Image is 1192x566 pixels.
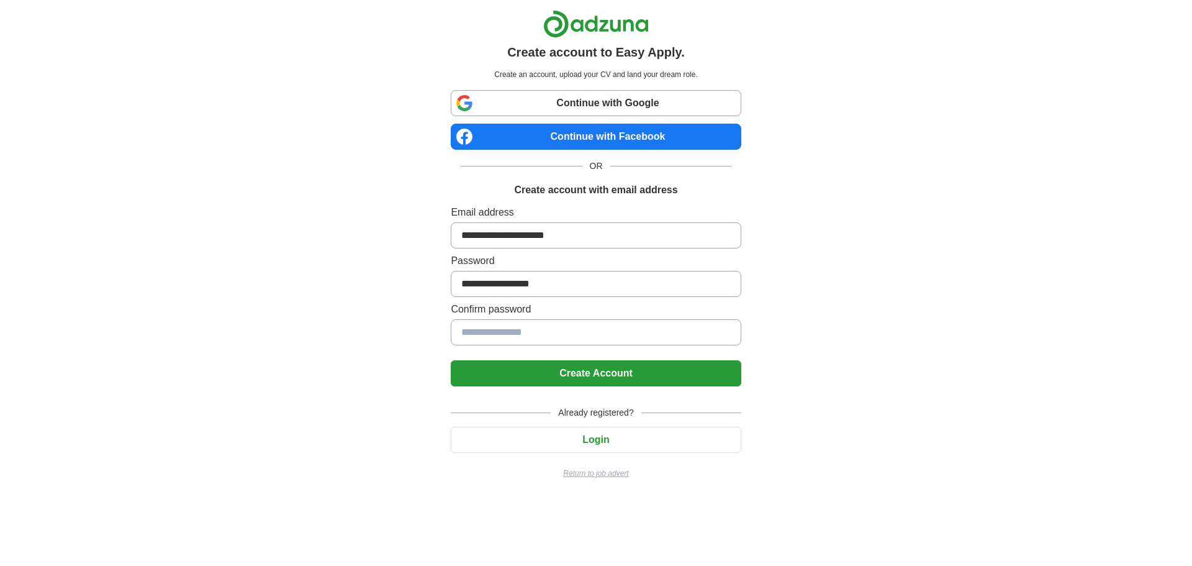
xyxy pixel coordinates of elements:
[451,253,741,268] label: Password
[451,427,741,453] button: Login
[451,205,741,220] label: Email address
[451,302,741,317] label: Confirm password
[451,434,741,445] a: Login
[514,183,677,198] h1: Create account with email address
[451,468,741,479] a: Return to job advert
[582,160,610,173] span: OR
[507,43,685,62] h1: Create account to Easy Apply.
[451,90,741,116] a: Continue with Google
[551,406,641,419] span: Already registered?
[451,360,741,386] button: Create Account
[543,10,649,38] img: Adzuna logo
[453,69,738,80] p: Create an account, upload your CV and land your dream role.
[451,124,741,150] a: Continue with Facebook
